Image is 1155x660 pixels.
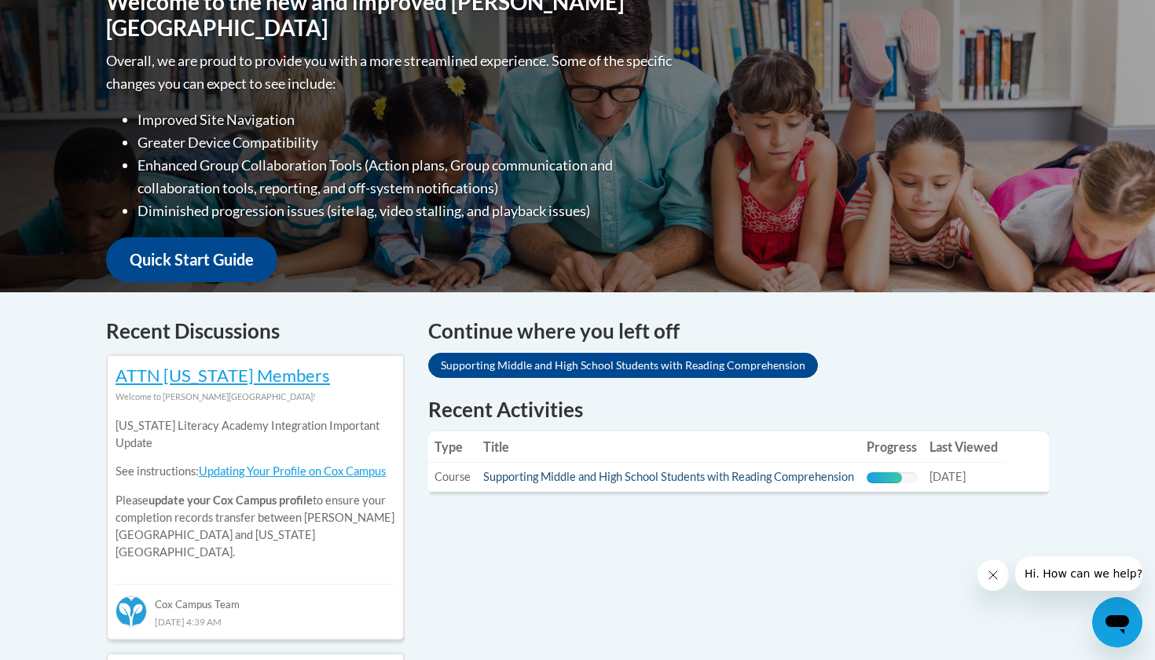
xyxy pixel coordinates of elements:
p: [US_STATE] Literacy Academy Integration Important Update [115,417,395,452]
iframe: Message from company [1015,556,1142,591]
div: Cox Campus Team [115,584,395,612]
span: [DATE] [929,470,966,483]
h4: Continue where you left off [428,316,1049,346]
iframe: Button to launch messaging window [1092,597,1142,647]
a: ATTN [US_STATE] Members [115,365,330,386]
a: Supporting Middle and High School Students with Reading Comprehension [483,470,854,483]
img: Cox Campus Team [115,596,147,627]
p: See instructions: [115,463,395,480]
li: Improved Site Navigation [137,108,676,131]
div: [DATE] 4:39 AM [115,613,395,630]
th: Progress [860,431,923,463]
th: Title [477,431,860,463]
li: Greater Device Compatibility [137,131,676,154]
div: Welcome to [PERSON_NAME][GEOGRAPHIC_DATA]! [115,388,395,405]
a: Quick Start Guide [106,237,277,282]
span: Course [434,470,471,483]
th: Type [428,431,477,463]
h4: Recent Discussions [106,316,405,346]
li: Diminished progression issues (site lag, video stalling, and playback issues) [137,200,676,222]
th: Last Viewed [923,431,1004,463]
iframe: Close message [977,559,1009,591]
li: Enhanced Group Collaboration Tools (Action plans, Group communication and collaboration tools, re... [137,154,676,200]
h1: Recent Activities [428,395,1049,423]
a: Updating Your Profile on Cox Campus [199,464,386,478]
div: Progress, % [867,472,902,483]
p: Overall, we are proud to provide you with a more streamlined experience. Some of the specific cha... [106,49,676,95]
div: Please to ensure your completion records transfer between [PERSON_NAME][GEOGRAPHIC_DATA] and [US_... [115,405,395,573]
a: Supporting Middle and High School Students with Reading Comprehension [428,353,818,378]
b: update your Cox Campus profile [148,493,313,507]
